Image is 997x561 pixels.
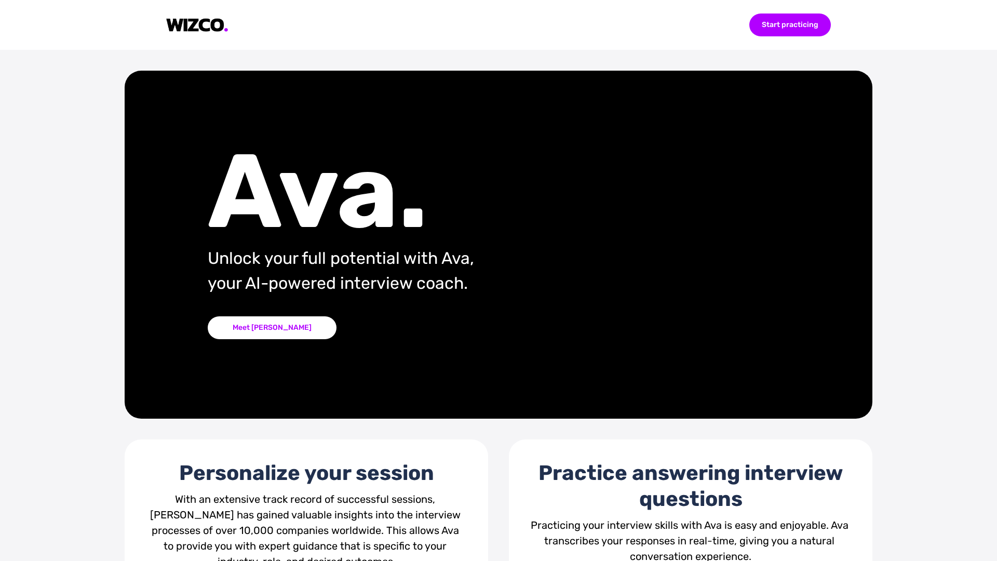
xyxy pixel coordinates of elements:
div: Unlock your full potential with Ava, your AI-powered interview coach. [208,246,565,296]
div: Personalize your session [145,460,467,486]
div: Start practicing [749,14,831,36]
div: Practice answering interview questions [530,460,852,512]
div: Meet [PERSON_NAME] [208,316,336,339]
div: Ava. [208,150,565,233]
img: logo [166,18,228,32]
